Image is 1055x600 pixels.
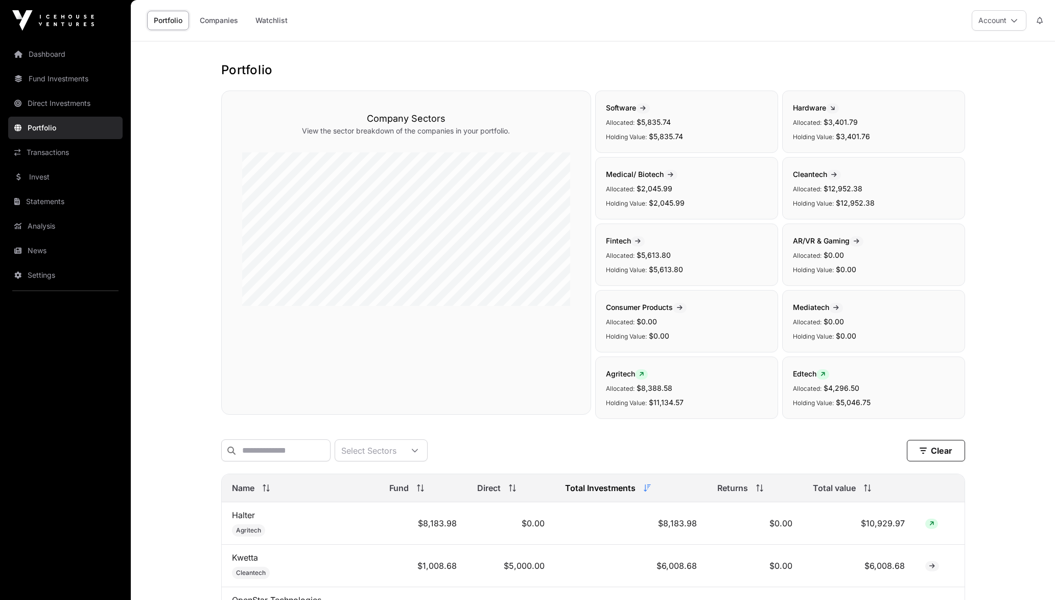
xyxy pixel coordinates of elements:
[707,545,802,587] td: $0.00
[836,265,856,274] span: $0.00
[8,264,123,286] a: Settings
[606,236,645,245] span: Fintech
[236,526,261,535] span: Agritech
[824,384,859,392] span: $4,296.50
[793,303,843,312] span: Mediatech
[649,198,685,207] span: $2,045.99
[8,43,123,65] a: Dashboard
[232,510,255,520] a: Halter
[793,170,841,179] span: Cleantech
[793,252,822,259] span: Allocated:
[606,199,647,207] span: Holding Value:
[467,502,555,545] td: $0.00
[824,184,862,193] span: $12,952.38
[565,482,636,494] span: Total Investments
[242,126,570,136] p: View the sector breakdown of the companies in your portfolio.
[379,502,467,545] td: $8,183.98
[793,119,822,126] span: Allocated:
[637,384,672,392] span: $8,388.58
[249,11,294,30] a: Watchlist
[12,10,94,31] img: Icehouse Ventures Logo
[824,118,858,126] span: $3,401.79
[606,266,647,274] span: Holding Value:
[606,103,650,112] span: Software
[793,185,822,193] span: Allocated:
[147,11,189,30] a: Portfolio
[555,502,707,545] td: $8,183.98
[972,10,1026,31] button: Account
[649,331,669,340] span: $0.00
[836,331,856,340] span: $0.00
[8,239,123,262] a: News
[477,482,501,494] span: Direct
[606,303,687,312] span: Consumer Products
[649,265,683,274] span: $5,613.80
[1004,551,1055,600] iframe: Chat Widget
[793,199,834,207] span: Holding Value:
[232,482,254,494] span: Name
[824,251,844,259] span: $0.00
[8,215,123,237] a: Analysis
[803,545,916,587] td: $6,008.68
[236,569,266,577] span: Cleantech
[335,440,403,461] div: Select Sectors
[793,236,863,245] span: AR/VR & Gaming
[193,11,245,30] a: Companies
[232,552,258,563] a: Kwetta
[606,185,635,193] span: Allocated:
[793,318,822,326] span: Allocated:
[637,184,672,193] span: $2,045.99
[606,119,635,126] span: Allocated:
[793,399,834,407] span: Holding Value:
[606,170,677,179] span: Medical/ Biotech
[793,369,829,378] span: Edtech
[907,440,965,461] button: Clear
[221,62,965,78] h1: Portfolio
[637,251,671,259] span: $5,613.80
[606,399,647,407] span: Holding Value:
[637,317,657,326] span: $0.00
[8,190,123,213] a: Statements
[637,118,671,126] span: $5,835.74
[606,252,635,259] span: Allocated:
[606,332,647,340] span: Holding Value:
[242,112,570,126] h3: Company Sectors
[606,133,647,141] span: Holding Value:
[803,502,916,545] td: $10,929.97
[8,141,123,164] a: Transactions
[793,103,839,112] span: Hardware
[389,482,409,494] span: Fund
[836,132,870,141] span: $3,401.76
[836,398,871,407] span: $5,046.75
[467,545,555,587] td: $5,000.00
[793,133,834,141] span: Holding Value:
[606,369,648,378] span: Agritech
[8,68,123,90] a: Fund Investments
[824,317,844,326] span: $0.00
[8,117,123,139] a: Portfolio
[707,502,802,545] td: $0.00
[793,385,822,392] span: Allocated:
[649,132,683,141] span: $5,835.74
[717,482,748,494] span: Returns
[606,318,635,326] span: Allocated:
[793,332,834,340] span: Holding Value:
[793,266,834,274] span: Holding Value:
[813,482,856,494] span: Total value
[649,398,684,407] span: $11,134.57
[555,545,707,587] td: $6,008.68
[836,198,875,207] span: $12,952.38
[8,166,123,188] a: Invest
[379,545,467,587] td: $1,008.68
[8,92,123,115] a: Direct Investments
[606,385,635,392] span: Allocated:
